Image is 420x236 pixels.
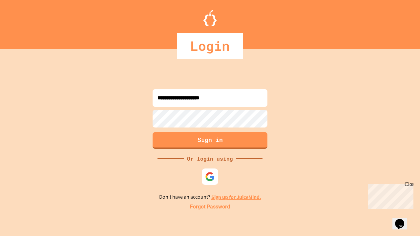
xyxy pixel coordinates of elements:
iframe: chat widget [366,181,413,209]
div: Chat with us now!Close [3,3,45,42]
p: Don't have an account? [159,193,261,201]
iframe: chat widget [392,210,413,229]
a: Sign up for JuiceMind. [211,194,261,201]
button: Sign in [153,132,267,149]
div: Or login using [184,155,236,163]
a: Forgot Password [190,203,230,211]
img: Logo.svg [203,10,217,26]
div: Login [177,33,243,59]
img: google-icon.svg [205,172,215,182]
